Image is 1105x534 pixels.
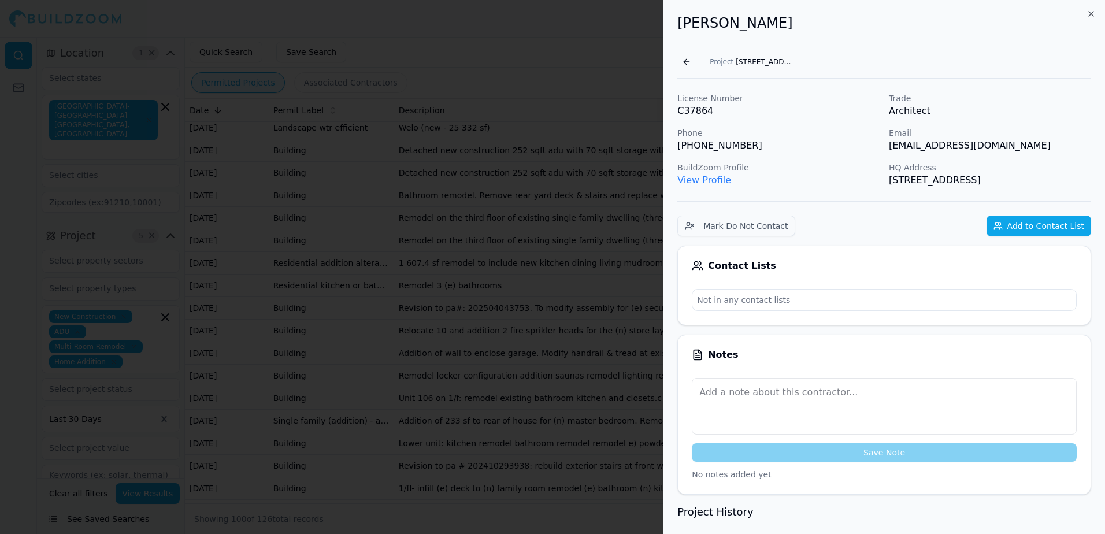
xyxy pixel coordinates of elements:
[889,127,1091,139] p: Email
[889,92,1091,104] p: Trade
[677,175,731,186] a: View Profile
[987,216,1091,236] button: Add to Contact List
[710,57,733,66] span: Project
[677,162,880,173] p: BuildZoom Profile
[677,127,880,139] p: Phone
[889,162,1091,173] p: HQ Address
[736,57,793,66] span: [STREET_ADDRESS][PERSON_NAME]
[677,504,1091,520] h3: Project History
[889,104,1091,118] p: Architect
[703,54,800,70] button: Project[STREET_ADDRESS][PERSON_NAME]
[677,14,1091,32] h2: [PERSON_NAME]
[889,139,1091,153] p: [EMAIL_ADDRESS][DOMAIN_NAME]
[677,104,880,118] p: C37864
[692,290,1076,310] p: Not in any contact lists
[677,139,880,153] p: [PHONE_NUMBER]
[692,260,1077,272] div: Contact Lists
[677,216,795,236] button: Mark Do Not Contact
[692,349,1077,361] div: Notes
[692,469,1077,480] p: No notes added yet
[677,92,880,104] p: License Number
[889,173,1091,187] p: [STREET_ADDRESS]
